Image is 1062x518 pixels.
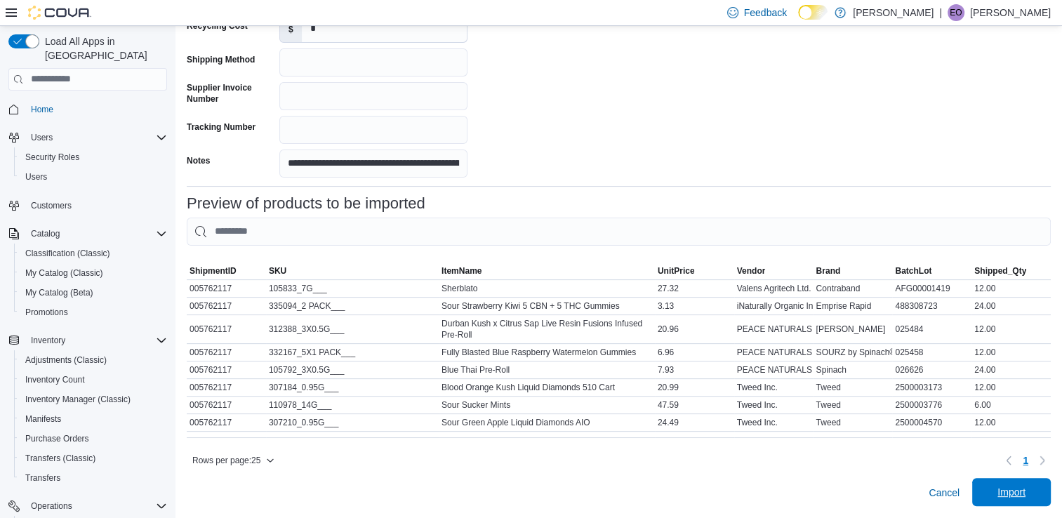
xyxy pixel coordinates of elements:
[28,6,91,20] img: Cova
[20,411,67,427] a: Manifests
[813,361,892,378] div: Spinach
[25,287,93,298] span: My Catalog (Beta)
[1000,452,1017,469] button: Previous page
[734,263,814,279] button: Vendor
[14,167,173,187] button: Users
[31,228,60,239] span: Catalog
[892,397,971,413] div: 2500003776
[31,200,72,211] span: Customers
[187,298,266,314] div: 005762117
[25,498,167,514] span: Operations
[20,265,167,281] span: My Catalog (Classic)
[813,321,892,338] div: [PERSON_NAME]
[187,344,266,361] div: 005762117
[734,344,814,361] div: PEACE NATURALS PROJECT INC.
[14,263,173,283] button: My Catalog (Classic)
[997,485,1026,499] span: Import
[25,413,61,425] span: Manifests
[3,128,173,147] button: Users
[20,245,167,262] span: Classification (Classic)
[971,280,1051,297] div: 12.00
[816,265,840,277] span: Brand
[187,20,248,32] label: Recycling Cost
[187,397,266,413] div: 005762117
[20,411,167,427] span: Manifests
[20,149,85,166] a: Security Roles
[266,361,439,378] div: 105792_3X0.5G___
[813,397,892,413] div: Tweed
[266,414,439,431] div: 307210_0.95G___
[280,15,302,42] label: $
[734,397,814,413] div: Tweed Inc.
[892,344,971,361] div: 025458
[655,263,734,279] button: UnitPrice
[734,379,814,396] div: Tweed Inc.
[1017,449,1034,472] ul: Pagination for table: MemoryTable from EuiInMemoryTable
[192,455,260,466] span: Rows per page : 25
[948,4,964,21] div: Eden O'Reilly
[25,129,58,146] button: Users
[20,470,167,486] span: Transfers
[266,344,439,361] div: 332167_5X1 PACK___
[187,218,1051,246] input: This is a search bar. As you type, the results lower in the page will automatically filter.
[20,391,167,408] span: Inventory Manager (Classic)
[20,371,167,388] span: Inventory Count
[658,265,695,277] span: UnitPrice
[1000,449,1051,472] nav: Pagination for table: MemoryTable from EuiInMemoryTable
[974,265,1026,277] span: Shipped_Qty
[971,298,1051,314] div: 24.00
[20,430,95,447] a: Purchase Orders
[439,263,655,279] button: ItemName
[25,354,107,366] span: Adjustments (Classic)
[439,280,655,297] div: Sherblato
[20,391,136,408] a: Inventory Manager (Classic)
[266,280,439,297] div: 105833_7G___
[25,129,167,146] span: Users
[972,478,1051,506] button: Import
[266,379,439,396] div: 307184_0.95G___
[813,280,892,297] div: Contraband
[14,350,173,370] button: Adjustments (Classic)
[187,280,266,297] div: 005762117
[655,280,734,297] div: 27.32
[25,197,77,214] a: Customers
[439,344,655,361] div: Fully Blasted Blue Raspberry Watermelon Gummies
[439,397,655,413] div: Sour Sucker Mints
[14,370,173,390] button: Inventory Count
[20,168,167,185] span: Users
[31,500,72,512] span: Operations
[31,132,53,143] span: Users
[439,315,655,343] div: Durban Kush x Citrus Sap Live Resin Fusions Infused Pre-Roll
[25,498,78,514] button: Operations
[971,321,1051,338] div: 12.00
[892,321,971,338] div: 025484
[853,4,934,21] p: [PERSON_NAME]
[3,496,173,516] button: Operations
[39,34,167,62] span: Load All Apps in [GEOGRAPHIC_DATA]
[744,6,787,20] span: Feedback
[892,379,971,396] div: 2500003173
[813,298,892,314] div: Emprise Rapid
[14,390,173,409] button: Inventory Manager (Classic)
[734,280,814,297] div: Valens Agritech Ltd.
[3,331,173,350] button: Inventory
[20,352,112,368] a: Adjustments (Classic)
[892,263,971,279] button: BatchLot
[25,332,71,349] button: Inventory
[25,374,85,385] span: Inventory Count
[25,100,167,118] span: Home
[187,54,255,65] label: Shipping Method
[655,397,734,413] div: 47.59
[14,283,173,303] button: My Catalog (Beta)
[655,414,734,431] div: 24.49
[20,304,167,321] span: Promotions
[266,298,439,314] div: 335094_2 PACK___
[970,4,1051,21] p: [PERSON_NAME]
[187,379,266,396] div: 005762117
[895,265,931,277] span: BatchLot
[187,361,266,378] div: 005762117
[813,414,892,431] div: Tweed
[31,104,53,115] span: Home
[187,121,255,133] label: Tracking Number
[20,168,53,185] a: Users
